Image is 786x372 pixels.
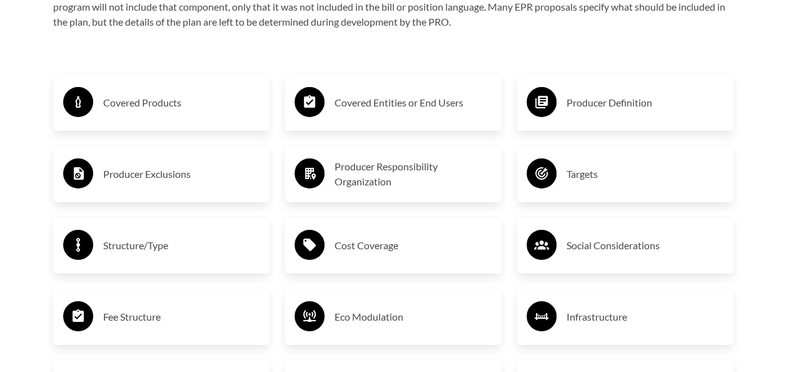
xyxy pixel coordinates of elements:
[335,307,491,327] h3: Eco Modulation
[567,164,723,184] h3: Targets
[103,307,260,327] h3: Fee Structure
[103,235,260,256] h3: Structure/Type
[567,307,723,327] h3: Infrastructure
[567,235,723,256] h3: Social Considerations
[103,93,260,113] h3: Covered Products
[335,93,491,113] h3: Covered Entities or End Users
[567,93,723,113] h3: Producer Definition
[335,159,491,189] h3: Producer Responsibility Organization
[335,235,491,256] h3: Cost Coverage
[103,164,260,184] h3: Producer Exclusions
